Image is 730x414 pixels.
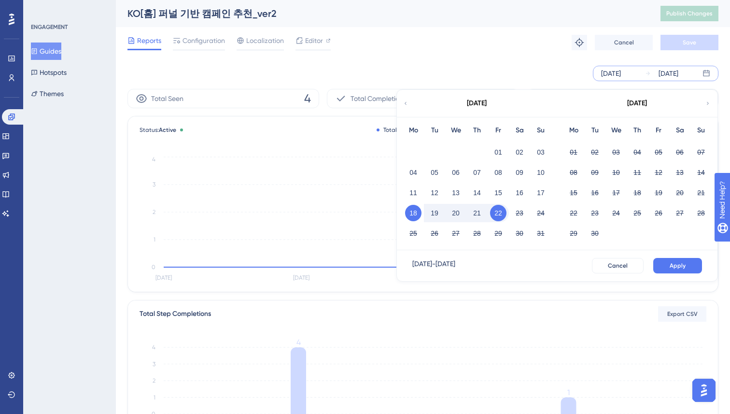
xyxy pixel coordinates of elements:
[154,394,155,401] tspan: 1
[488,125,509,136] div: Fr
[565,185,582,201] button: 15
[153,209,155,215] tspan: 2
[23,2,60,14] span: Need Help?
[693,205,709,221] button: 28
[511,205,528,221] button: 23
[650,144,667,160] button: 05
[153,361,155,368] tspan: 3
[666,10,713,17] span: Publish Changes
[403,125,424,136] div: Mo
[293,274,309,281] tspan: [DATE]
[511,164,528,181] button: 09
[405,185,421,201] button: 11
[490,185,506,201] button: 15
[587,205,603,221] button: 23
[693,185,709,201] button: 21
[672,205,688,221] button: 27
[246,35,284,46] span: Localization
[182,35,225,46] span: Configuration
[466,125,488,136] div: Th
[426,185,443,201] button: 12
[405,164,421,181] button: 04
[587,144,603,160] button: 02
[469,205,485,221] button: 21
[140,126,176,134] span: Status:
[304,91,311,106] span: 4
[608,205,624,221] button: 24
[151,93,183,104] span: Total Seen
[31,23,68,31] div: ENGAGEMENT
[672,185,688,201] button: 20
[31,85,64,102] button: Themes
[511,225,528,242] button: 30
[659,68,678,79] div: [DATE]
[426,225,443,242] button: 26
[426,164,443,181] button: 05
[469,164,485,181] button: 07
[511,185,528,201] button: 16
[530,125,551,136] div: Su
[565,205,582,221] button: 22
[567,388,570,397] tspan: 1
[629,205,646,221] button: 25
[469,225,485,242] button: 28
[469,185,485,201] button: 14
[608,262,628,270] span: Cancel
[137,35,161,46] span: Reports
[490,164,506,181] button: 08
[152,344,155,351] tspan: 4
[629,164,646,181] button: 11
[412,258,455,273] div: [DATE] - [DATE]
[305,35,323,46] span: Editor
[154,236,155,243] tspan: 1
[650,205,667,221] button: 26
[351,93,403,104] span: Total Completion
[605,125,627,136] div: We
[511,144,528,160] button: 02
[670,262,686,270] span: Apply
[127,7,636,20] div: KO[홈] 퍼널 기반 캠페인 추천_ver2
[152,264,155,271] tspan: 0
[296,338,301,347] tspan: 4
[689,376,718,405] iframe: UserGuiding AI Assistant Launcher
[650,185,667,201] button: 19
[467,98,487,109] div: [DATE]
[608,185,624,201] button: 17
[533,225,549,242] button: 31
[31,43,61,60] button: Guides
[660,35,718,50] button: Save
[152,156,155,163] tspan: 4
[693,164,709,181] button: 14
[448,185,464,201] button: 13
[669,125,690,136] div: Sa
[587,185,603,201] button: 16
[587,225,603,242] button: 30
[448,164,464,181] button: 06
[509,125,530,136] div: Sa
[490,144,506,160] button: 01
[377,126,412,134] div: Total Seen
[563,125,584,136] div: Mo
[424,125,445,136] div: Tu
[565,164,582,181] button: 08
[153,377,155,384] tspan: 2
[405,225,421,242] button: 25
[648,125,669,136] div: Fr
[658,306,706,322] button: Export CSV
[608,144,624,160] button: 03
[584,125,605,136] div: Tu
[565,225,582,242] button: 29
[592,258,644,273] button: Cancel
[587,164,603,181] button: 09
[672,164,688,181] button: 13
[683,39,696,46] span: Save
[595,35,653,50] button: Cancel
[565,144,582,160] button: 01
[601,68,621,79] div: [DATE]
[627,98,647,109] div: [DATE]
[608,164,624,181] button: 10
[405,205,421,221] button: 18
[490,225,506,242] button: 29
